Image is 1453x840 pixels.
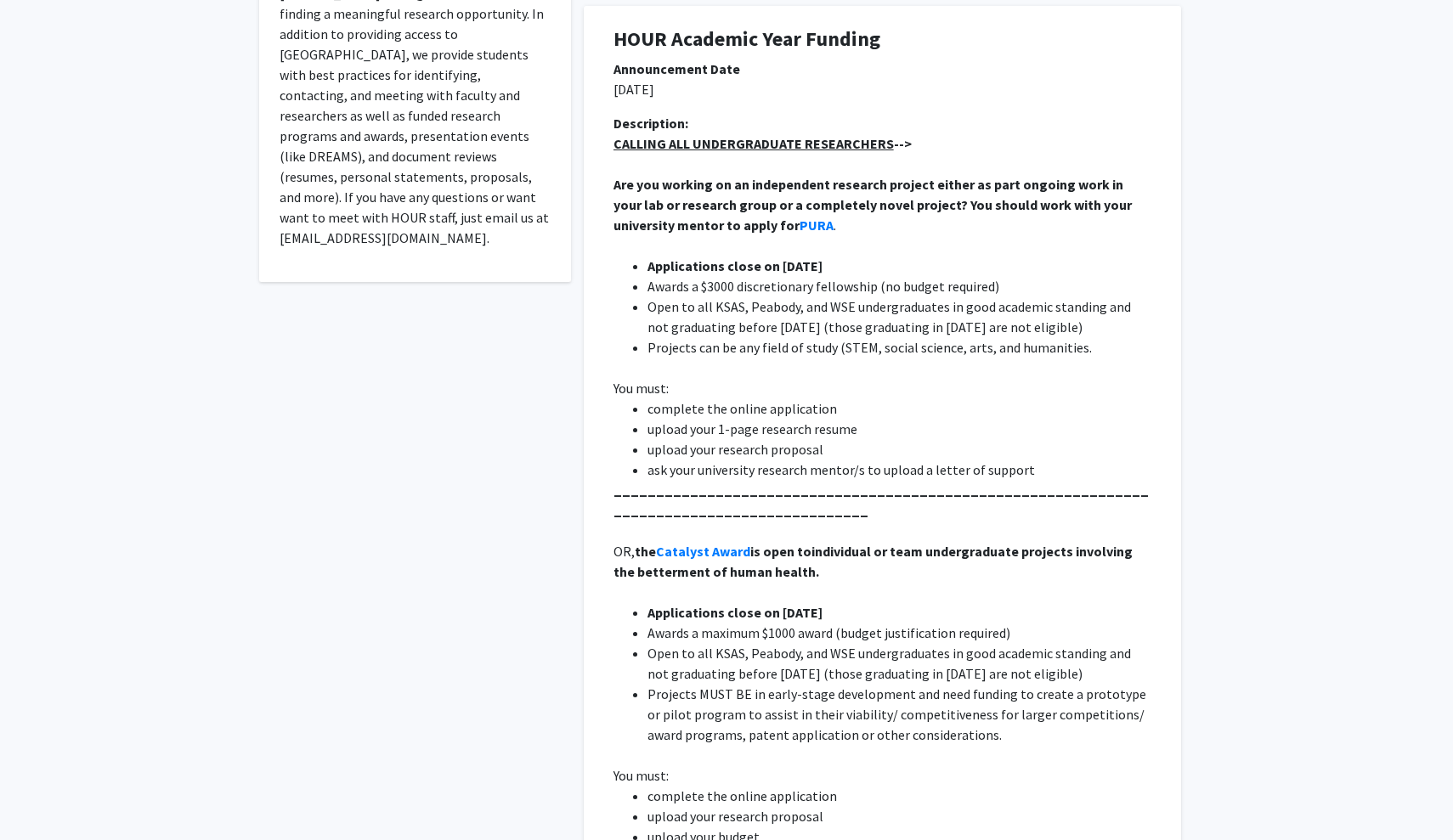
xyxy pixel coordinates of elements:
a: PURA [800,217,834,234]
p: You must: [613,378,1151,398]
div: Description: [613,113,1151,133]
strong: the [635,543,656,560]
strong: --> [613,135,912,152]
li: Open to all KSAS, Peabody, and WSE undergraduates in good academic standing and not graduating be... [647,643,1151,684]
li: Awards a maximum $1000 award (budget justification required) [647,623,1151,643]
li: Projects can be any field of study (STEM, social science, arts, and humanities. [647,337,1151,358]
p: [DATE] [613,79,1151,99]
strong: Applications close on [DATE] [647,604,823,621]
h1: HOUR Academic Year Funding [613,27,1151,52]
li: complete the online application [647,786,1151,806]
strong: _____________________________________________________________________________________________ [613,482,1149,519]
strong: individual or team undergraduate projects involving the betterment of human health. [613,543,1135,580]
li: ask your university research mentor/s to upload a letter of support [647,459,1151,480]
p: . [613,174,1151,235]
span: Projects MUST BE in early-stage development and need funding to create a prototype or pilot progr... [647,685,1149,743]
li: upload your research proposal [647,439,1151,459]
li: Open to all KSAS, Peabody, and WSE undergraduates in good academic standing and not graduating be... [647,296,1151,337]
strong: Are you working on an independent research project either as part ongoing work in your lab or res... [613,176,1134,234]
div: Announcement Date [613,59,1151,79]
iframe: Chat [13,764,72,827]
p: You must: [613,765,1151,786]
a: Catalyst Award [656,543,750,560]
li: upload your 1-page research resume [647,419,1151,439]
li: complete the online application [647,398,1151,419]
p: OR, [613,541,1151,582]
strong: is open to [750,543,811,560]
strong: Applications close on [DATE] [647,257,823,274]
li: upload your research proposal [647,806,1151,826]
li: Awards a $3000 discretionary fellowship (no budget required) [647,276,1151,296]
u: CALLING ALL UNDERGRADUATE RESEARCHERS [613,135,894,152]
